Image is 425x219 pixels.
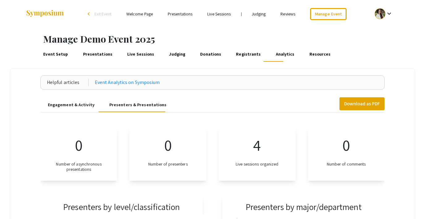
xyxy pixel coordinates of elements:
[238,11,244,17] li: |
[26,10,64,18] img: Symposium by ForagerOne
[48,102,95,108] div: Engagement & Activity
[236,162,278,167] h3: Live sessions organized
[47,79,89,86] div: Helpful articles
[368,7,399,21] button: Expand account dropdown
[95,79,160,86] a: Event Analytics on Symposium
[88,12,91,16] div: arrow_back_ios
[148,162,188,167] h3: Number of presenters
[82,47,113,62] a: Presentations
[168,47,187,62] a: Judging
[40,127,117,181] app-numeric-analytics: Number of asynchronous presentations
[126,47,155,62] a: Live Sessions
[95,11,112,17] span: Exit Event
[5,191,26,214] iframe: Chat
[280,11,295,17] a: Reviews
[207,11,231,17] a: Live Sessions
[310,8,347,20] a: Manage Event
[343,133,350,157] p: 0
[308,127,385,181] app-numeric-analytics: Number of comments
[109,102,167,108] div: Presenters & Presentations
[199,47,222,62] a: Donations
[253,133,261,157] p: 4
[63,202,180,212] h3: Presenters by level/classification
[252,11,266,17] a: Judging
[275,47,296,62] a: Analytics
[50,162,107,172] h3: Number of asynchronous presentations
[126,11,153,17] a: Welcome Page
[129,127,206,181] app-numeric-analytics: Number of presenters
[43,33,425,44] h1: Manage Demo Event 2025
[75,133,82,157] p: 0
[42,47,69,62] a: Event Setup
[246,202,362,212] h3: Presenters by major/department
[219,127,296,181] app-numeric-analytics: Live sessions organized
[308,47,332,62] a: Resources
[339,97,385,110] button: Download as PDF
[168,11,192,17] a: Presentations
[164,133,172,157] p: 0
[385,10,393,17] mat-icon: Expand account dropdown
[327,162,366,167] h3: Number of comments
[235,47,262,62] a: Registrants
